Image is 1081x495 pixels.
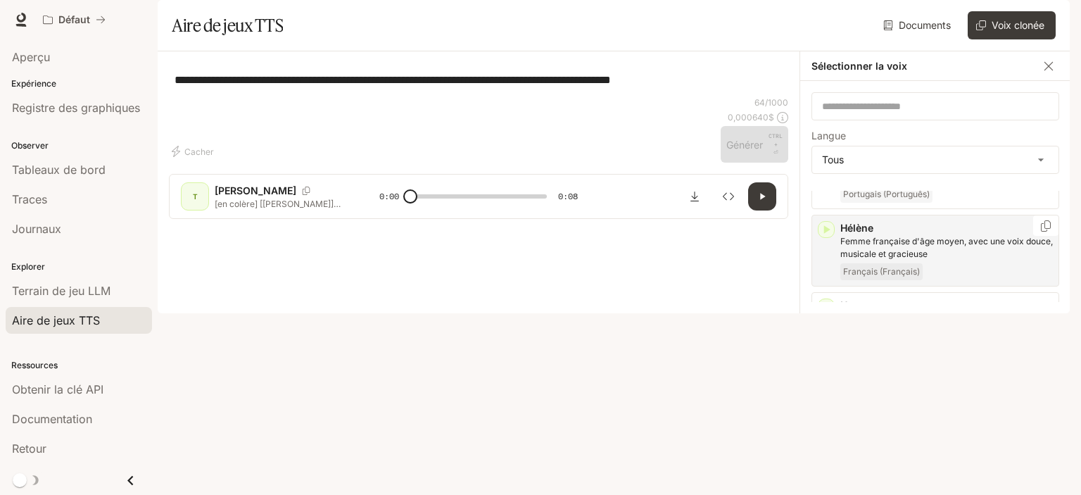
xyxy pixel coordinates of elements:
button: Cacher [169,140,220,163]
font: $ [769,112,774,123]
button: Copier l'identifiant vocal [296,187,316,195]
font: Français (Français) [843,266,920,277]
font: Femme française d'âge moyen, avec une voix douce, musicale et gracieuse [840,236,1053,259]
font: 0:00 [379,190,399,202]
font: Langue [811,130,846,142]
font: 1000 [768,97,788,108]
font: Portugais (Português) [843,189,930,199]
font: Cacher [184,146,214,157]
a: Documents [880,11,956,39]
font: Voix clonée [992,19,1044,31]
font: Tous [822,153,844,165]
button: Télécharger l'audio [681,182,709,211]
font: 0,000640 [728,112,769,123]
button: Voix clonée [968,11,1056,39]
div: Tous [812,146,1058,173]
font: T [193,192,198,201]
p: Femme française d'âge moyen, avec une voix douce, musicale et gracieuse [840,235,1053,261]
font: Aire de jeux TTS [172,15,283,36]
font: [en colère] [[PERSON_NAME]] Ugh, cette stupide toux... C'est tellement dur [tousse] de ne pas tom... [215,199,341,258]
font: / [765,97,768,108]
font: 0:08 [558,190,578,202]
font: Hélène [840,222,873,234]
font: Documents [899,19,951,31]
font: [PERSON_NAME] [215,184,296,196]
button: Copy Voice ID [1039,220,1053,232]
font: Défaut [58,13,90,25]
font: 64 [754,97,765,108]
button: Tous les espaces de travail [37,6,112,34]
font: Hyunwoo [840,299,887,311]
button: Inspecter [714,182,742,211]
